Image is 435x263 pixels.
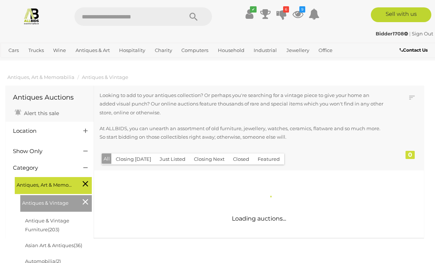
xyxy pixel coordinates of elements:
h4: Location [13,128,72,134]
strong: Bidder1708 [376,31,408,37]
a: Asian Art & Antiques(36) [25,242,82,248]
img: Allbids.com.au [23,7,40,25]
h4: Category [13,165,72,171]
i: 9 [299,6,305,13]
a: Wine [50,44,69,56]
span: (36) [74,242,82,248]
a: 6 [276,7,287,21]
span: Antiques, Art & Memorabilia [17,179,72,189]
a: Industrial [251,44,280,56]
a: Antique & Vintage Furniture(203) [25,218,69,232]
p: Looking to add to your antiques collection? Or perhaps you're searching for a vintage piece to gi... [100,91,386,117]
button: Search [175,7,212,26]
a: ✔ [244,7,255,21]
div: 0 [406,151,415,159]
h4: Show Only [13,148,72,155]
a: Antiques & Vintage [82,74,128,80]
b: Contact Us [400,47,428,53]
span: Antiques & Vintage [22,197,77,207]
i: 6 [283,6,289,13]
a: Household [215,44,247,56]
a: Antiques, Art & Memorabilia [7,74,74,80]
a: Antiques & Art [73,44,113,56]
a: Jewellery [283,44,312,56]
a: Sports [6,56,27,69]
a: Trucks [25,44,47,56]
a: Sell with us [371,7,431,22]
a: Cars [6,44,22,56]
button: All [102,153,112,164]
a: Charity [152,44,175,56]
button: Closing Next [189,153,229,165]
h1: Antiques Auctions [13,94,86,101]
button: Closing [DATE] [111,153,156,165]
button: Featured [253,153,284,165]
a: Office [316,44,335,56]
span: (203) [48,226,59,232]
a: [GEOGRAPHIC_DATA] [30,56,88,69]
button: Closed [229,153,254,165]
button: Just Listed [155,153,190,165]
p: At ALLBIDS, you can unearth an assortment of old furniture, jewellery, watches, ceramics, flatwar... [100,124,386,142]
a: Alert this sale [13,107,61,118]
a: Computers [178,44,211,56]
span: Loading auctions... [232,215,286,222]
i: ✔ [250,6,257,13]
a: Bidder1708 [376,31,409,37]
span: Alert this sale [22,110,59,117]
a: Contact Us [400,46,429,54]
a: Hospitality [116,44,148,56]
span: | [409,31,411,37]
a: 9 [292,7,303,21]
a: Sign Out [412,31,433,37]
